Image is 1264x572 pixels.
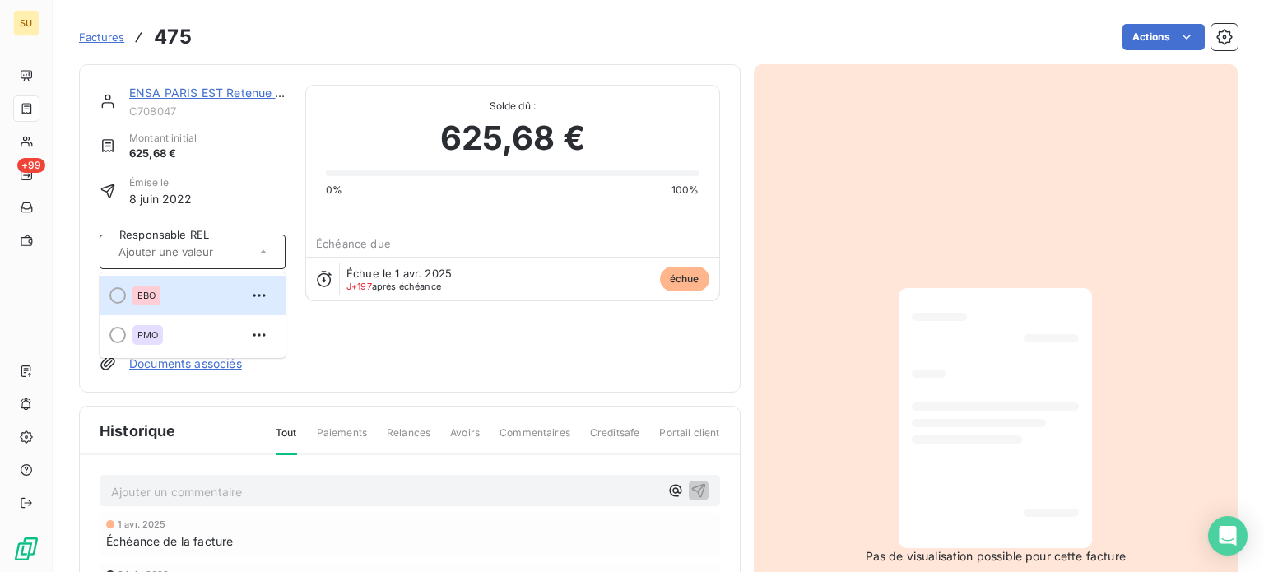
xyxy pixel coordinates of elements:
[129,175,193,190] span: Émise le
[346,281,441,291] span: après échéance
[17,158,45,173] span: +99
[100,420,176,442] span: Historique
[660,267,709,291] span: échue
[79,29,124,45] a: Factures
[1208,516,1248,556] div: Open Intercom Messenger
[106,532,233,550] span: Échéance de la facture
[1122,24,1205,50] button: Actions
[154,22,191,52] h3: 475
[129,105,286,118] span: C708047
[129,190,193,207] span: 8 juin 2022
[118,519,166,529] span: 1 avr. 2025
[450,426,480,453] span: Avoirs
[129,146,197,162] span: 625,68 €
[326,183,342,198] span: 0%
[129,356,242,372] a: Documents associés
[671,183,699,198] span: 100%
[346,267,452,280] span: Échue le 1 avr. 2025
[659,426,719,453] span: Portail client
[387,426,430,453] span: Relances
[500,426,570,453] span: Commentaires
[117,244,282,259] input: Ajouter une valeur
[129,86,338,100] a: ENSA PARIS EST Retenue de garantie
[346,281,372,292] span: J+197
[866,548,1126,565] span: Pas de visualisation possible pour cette facture
[13,10,39,36] div: SU
[79,30,124,44] span: Factures
[316,237,391,250] span: Échéance due
[590,426,640,453] span: Creditsafe
[317,426,367,453] span: Paiements
[137,291,156,300] span: EBO
[276,426,297,455] span: Tout
[326,99,699,114] span: Solde dû :
[13,536,39,562] img: Logo LeanPay
[137,330,158,340] span: PMO
[440,114,585,163] span: 625,68 €
[129,131,197,146] span: Montant initial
